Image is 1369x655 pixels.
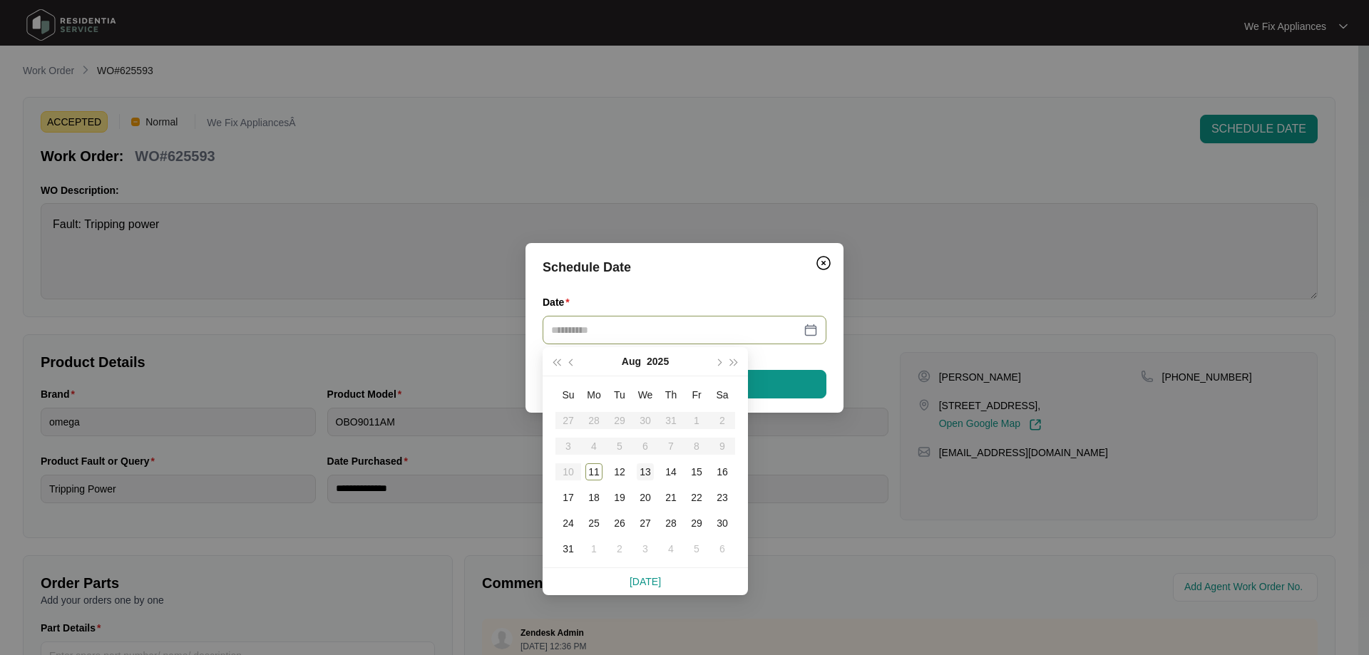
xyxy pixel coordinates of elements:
[632,510,658,536] td: 2025-08-27
[662,489,680,506] div: 21
[714,489,731,506] div: 23
[632,382,658,408] th: We
[551,322,801,338] input: Date
[658,536,684,562] td: 2025-09-04
[607,536,632,562] td: 2025-09-02
[684,536,709,562] td: 2025-09-05
[637,540,654,557] div: 3
[637,463,654,480] div: 13
[560,489,577,506] div: 17
[709,510,735,536] td: 2025-08-30
[688,515,705,532] div: 29
[632,459,658,485] td: 2025-08-13
[581,485,607,510] td: 2025-08-18
[555,485,581,510] td: 2025-08-17
[555,510,581,536] td: 2025-08-24
[611,540,628,557] div: 2
[581,382,607,408] th: Mo
[632,536,658,562] td: 2025-09-03
[555,536,581,562] td: 2025-08-31
[714,515,731,532] div: 30
[622,347,641,376] button: Aug
[637,515,654,532] div: 27
[688,540,705,557] div: 5
[714,540,731,557] div: 6
[662,463,680,480] div: 14
[688,463,705,480] div: 15
[658,485,684,510] td: 2025-08-21
[607,485,632,510] td: 2025-08-19
[581,536,607,562] td: 2025-09-01
[630,576,661,587] a: [DATE]
[581,459,607,485] td: 2025-08-11
[555,382,581,408] th: Su
[611,463,628,480] div: 12
[709,485,735,510] td: 2025-08-23
[647,347,669,376] button: 2025
[658,459,684,485] td: 2025-08-14
[607,510,632,536] td: 2025-08-26
[607,459,632,485] td: 2025-08-12
[611,489,628,506] div: 19
[611,515,628,532] div: 26
[714,463,731,480] div: 16
[581,510,607,536] td: 2025-08-25
[607,382,632,408] th: Tu
[709,459,735,485] td: 2025-08-16
[684,510,709,536] td: 2025-08-29
[684,485,709,510] td: 2025-08-22
[585,489,603,506] div: 18
[658,382,684,408] th: Th
[637,489,654,506] div: 20
[812,252,835,274] button: Close
[658,510,684,536] td: 2025-08-28
[662,515,680,532] div: 28
[815,254,832,272] img: closeCircle
[808,325,818,335] span: close-circle
[543,257,826,277] div: Schedule Date
[585,515,603,532] div: 25
[684,459,709,485] td: 2025-08-15
[632,485,658,510] td: 2025-08-20
[709,536,735,562] td: 2025-09-06
[560,540,577,557] div: 31
[662,540,680,557] div: 4
[585,463,603,480] div: 11
[543,295,575,309] label: Date
[560,515,577,532] div: 24
[688,489,705,506] div: 22
[684,382,709,408] th: Fr
[585,540,603,557] div: 1
[709,382,735,408] th: Sa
